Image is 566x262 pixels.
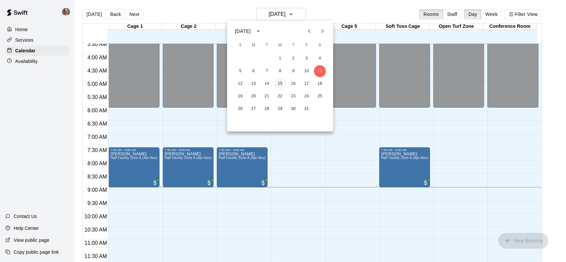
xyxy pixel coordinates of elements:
[253,26,264,37] button: calendar view is open, switch to year view
[314,53,326,65] button: 4
[301,53,313,65] button: 3
[234,39,246,52] span: Sunday
[301,90,313,102] button: 24
[287,90,299,102] button: 23
[287,39,299,52] span: Thursday
[316,25,329,38] button: Next month
[274,53,286,65] button: 1
[314,39,326,52] span: Saturday
[261,39,273,52] span: Tuesday
[248,65,260,77] button: 6
[274,39,286,52] span: Wednesday
[274,65,286,77] button: 8
[287,65,299,77] button: 9
[303,25,316,38] button: Previous month
[261,65,273,77] button: 7
[301,78,313,90] button: 17
[274,90,286,102] button: 22
[274,78,286,90] button: 15
[234,90,246,102] button: 19
[261,103,273,115] button: 28
[287,53,299,65] button: 2
[248,39,260,52] span: Monday
[234,65,246,77] button: 5
[248,78,260,90] button: 13
[287,78,299,90] button: 16
[301,39,313,52] span: Friday
[261,90,273,102] button: 21
[274,103,286,115] button: 29
[301,103,313,115] button: 31
[314,90,326,102] button: 25
[234,78,246,90] button: 12
[235,28,251,35] div: [DATE]
[234,103,246,115] button: 26
[248,103,260,115] button: 27
[314,78,326,90] button: 18
[261,78,273,90] button: 14
[314,65,326,77] button: 11
[287,103,299,115] button: 30
[248,90,260,102] button: 20
[301,65,313,77] button: 10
